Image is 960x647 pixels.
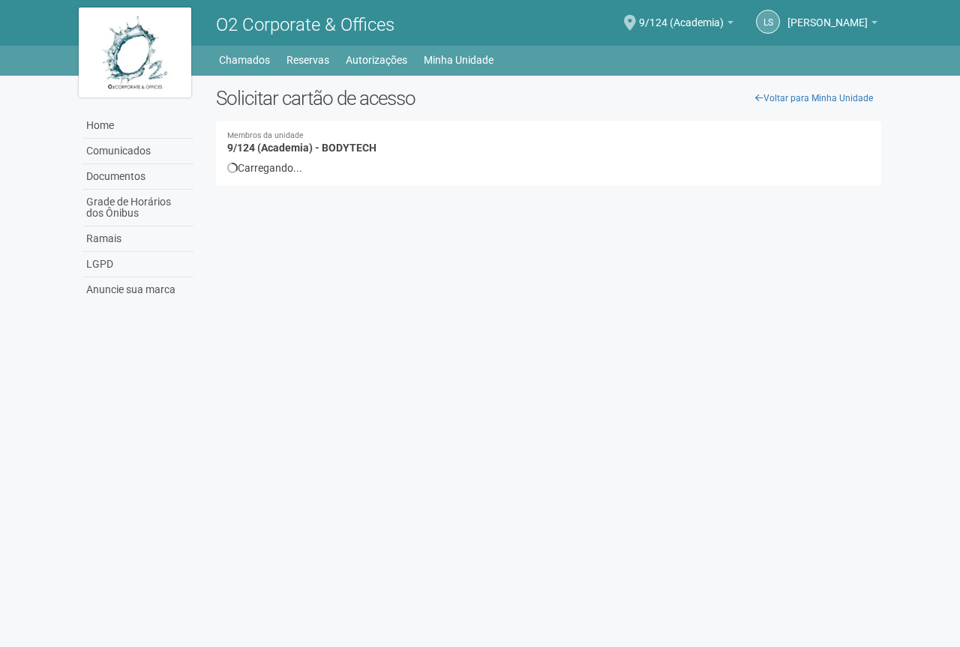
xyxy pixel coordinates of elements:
span: Leticia Souza do Nascimento [787,2,868,28]
h4: 9/124 (Academia) - BODYTECH [227,132,870,154]
a: Documentos [82,164,193,190]
a: LS [756,10,780,34]
a: Home [82,113,193,139]
span: 9/124 (Academia) [639,2,724,28]
a: Comunicados [82,139,193,164]
a: Voltar para Minha Unidade [747,87,881,109]
span: O2 Corporate & Offices [216,14,394,35]
a: Ramais [82,226,193,252]
a: LGPD [82,252,193,277]
a: [PERSON_NAME] [787,19,877,31]
img: logo.jpg [79,7,191,97]
div: Carregando... [227,161,870,175]
a: 9/124 (Academia) [639,19,733,31]
a: Minha Unidade [424,49,493,70]
a: Autorizações [346,49,407,70]
a: Chamados [219,49,270,70]
a: Anuncie sua marca [82,277,193,302]
h2: Solicitar cartão de acesso [216,87,881,109]
a: Reservas [286,49,329,70]
small: Membros da unidade [227,132,870,140]
a: Grade de Horários dos Ônibus [82,190,193,226]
